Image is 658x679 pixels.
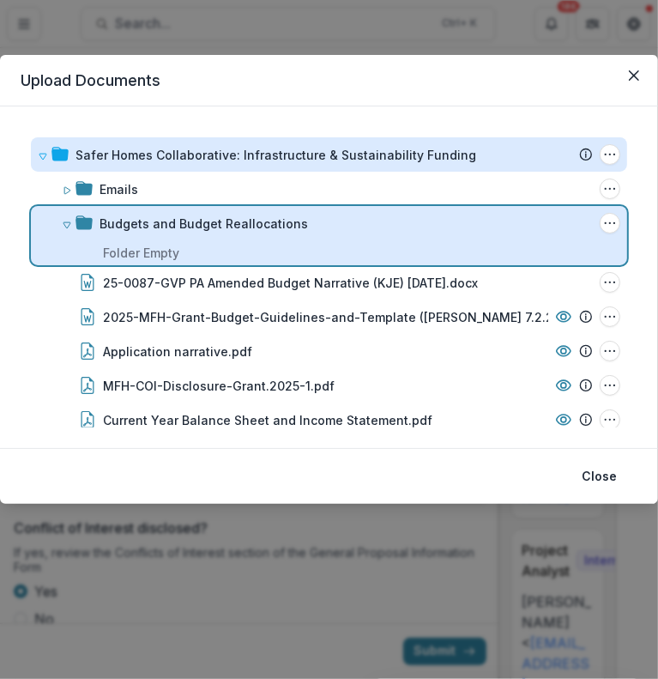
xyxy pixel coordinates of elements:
div: EmailsEmails Options [31,172,627,206]
div: Budgets and Budget ReallocationsBudgets and Budget Reallocations OptionsFolder Empty [31,206,627,265]
button: 2025-MFH-Grant-Budget-Guidelines-and-Template (Ellison 7.2.25-6).docx Options [600,306,620,327]
div: 2025-MFH-Grant-Budget-Guidelines-and-Template ([PERSON_NAME] 7.2.25-6).docx2025-MFH-Grant-Budget-... [31,300,627,334]
div: Safer Homes Collaborative: Infrastructure & Sustainability FundingSafer Homes Collaborative: Infr... [31,137,627,609]
div: Current Year Balance Sheet and Income Statement.pdfCurrent Year Balance Sheet and Income Statemen... [31,403,627,437]
div: Application narrative.pdfApplication narrative.pdf Options [31,334,627,368]
div: Emails [100,180,138,198]
button: Application narrative.pdf Options [600,341,620,361]
button: Emails Options [600,179,620,199]
button: 25-0087-GVP PA Amended Budget Narrative (KJE) 8.22.2025.docx Options [600,272,620,293]
button: MFH-COI-Disclosure-Grant.2025-1.pdf Options [600,375,620,396]
button: Close [571,463,627,490]
button: Close [620,62,648,89]
div: Budgets and Budget Reallocations [100,215,308,233]
button: Current Year Balance Sheet and Income Statement.pdf Options [600,409,620,430]
p: Folder Empty [48,240,627,265]
div: 25-0087-GVP PA Amended Budget Narrative (KJE) [DATE].docx [103,274,478,292]
div: Safer Homes Collaborative: Infrastructure & Sustainability FundingSafer Homes Collaborative: Infr... [31,137,627,172]
div: Budgets and Budget ReallocationsBudgets and Budget Reallocations Options [31,206,627,240]
div: 2025-MFH-Grant-Budget-Guidelines-and-Template ([PERSON_NAME] 7.2.25-6).docx [103,308,610,326]
div: Safer Homes Collaborative: Infrastructure & Sustainability Funding [75,146,476,164]
div: Application narrative.pdf [103,343,252,361]
div: MFH-COI-Disclosure-Grant.2025-1.pdf [103,377,335,395]
div: Current Year Balance Sheet and Income Statement.pdf [103,411,432,429]
div: MFH-COI-Disclosure-Grant.2025-1.pdfMFH-COI-Disclosure-Grant.2025-1.pdf Options [31,368,627,403]
button: Safer Homes Collaborative: Infrastructure & Sustainability Funding Options [600,144,620,165]
div: 25-0087-GVP PA Amended Budget Narrative (KJE) [DATE].docx25-0087-GVP PA Amended Budget Narrative ... [31,265,627,300]
button: Budgets and Budget Reallocations Options [600,213,620,233]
